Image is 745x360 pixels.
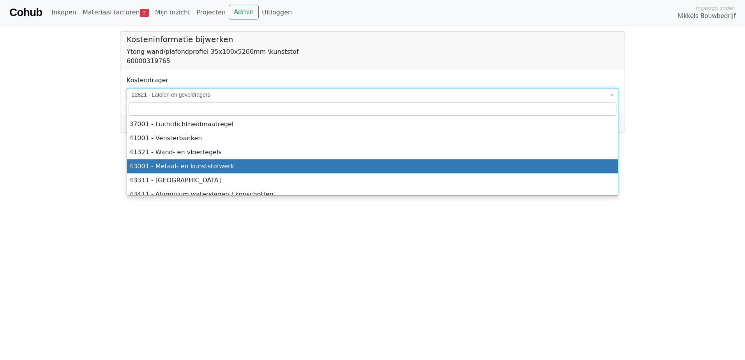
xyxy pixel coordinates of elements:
[140,9,149,17] span: 2
[127,56,618,66] div: 60000319765
[9,3,42,22] a: Cohub
[193,5,229,20] a: Projecten
[127,131,618,145] li: 41001 - Vensterbanken
[127,117,618,131] li: 37001 - Luchtdichtheidmaatregel
[678,12,736,21] span: Nikkels Bouwbedrijf
[48,5,79,20] a: Inkopen
[152,5,194,20] a: Mijn inzicht
[259,5,295,20] a: Uitloggen
[127,35,618,44] h5: Kosteninformatie bijwerken
[127,173,618,187] li: 43311 - [GEOGRAPHIC_DATA]
[127,47,618,56] div: Ytong wand/plafondprofiel 35x100x5200mm \kunststof
[229,5,259,19] a: Admin
[127,159,618,173] li: 43001 - Metaal- en kunststofwerk
[696,4,736,12] span: Ingelogd onder:
[132,91,609,99] span: 22821 - Lateien en geveldragers
[127,187,618,201] li: 43411 - Aluminium waterslagen / kopschotten
[127,88,618,101] span: 22821 - Lateien en geveldragers
[127,145,618,159] li: 41321 - Wand- en vloertegels
[79,5,152,20] a: Materiaal facturen2
[127,76,168,85] label: Kostendrager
